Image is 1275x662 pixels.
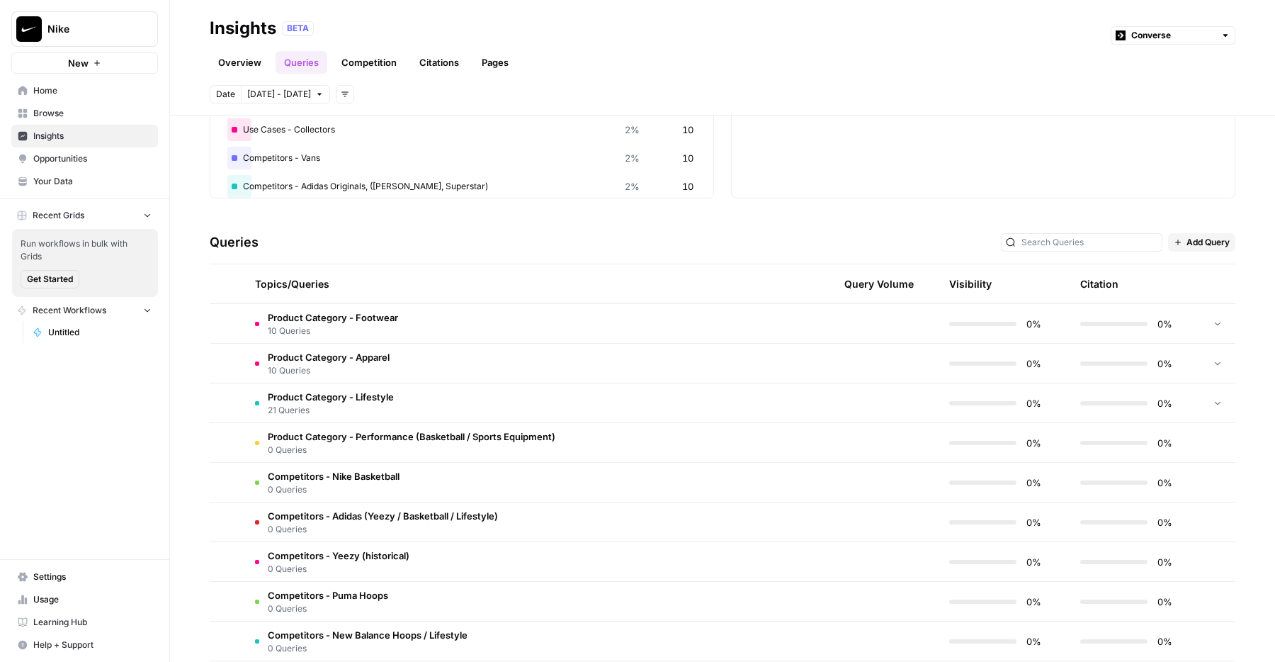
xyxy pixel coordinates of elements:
span: 0% [1025,317,1041,331]
span: 0% [1156,634,1172,649]
span: 10 Queries [268,364,390,377]
button: Help + Support [11,634,158,656]
input: Search Queries [1021,235,1157,249]
span: 0 Queries [268,642,467,655]
span: Insights [33,130,152,142]
span: Recent Workflows [33,304,106,317]
span: Run workflows in bulk with Grids [21,237,149,263]
div: Use Cases - Collectors [227,118,696,141]
span: Nike [47,22,133,36]
span: Product Category - Apparel [268,350,390,364]
a: Pages [473,51,517,74]
span: 0% [1156,317,1172,331]
span: 0% [1156,476,1172,490]
span: 0 Queries [268,602,388,615]
span: 10 [682,151,693,165]
span: 0% [1156,595,1172,609]
button: Get Started [21,270,79,288]
span: 10 [682,123,693,137]
button: Recent Grids [11,205,158,226]
span: 10 [682,179,693,193]
span: 0% [1025,555,1041,569]
span: Help + Support [33,639,152,651]
span: 0% [1025,595,1041,609]
span: 0% [1156,515,1172,529]
span: 0% [1025,634,1041,649]
a: Your Data [11,170,158,193]
div: Competitors - Adidas Originals, ([PERSON_NAME], Superstar) [227,175,696,198]
input: Converse [1131,28,1215,43]
button: Add Query [1168,233,1235,252]
button: Recent Workflows [11,300,158,321]
span: 21 Queries [268,404,394,417]
div: Visibility [949,277,992,291]
span: Recent Grids [33,209,84,222]
a: Queries [276,51,327,74]
span: 0 Queries [268,444,555,456]
span: Opportunities [33,152,152,165]
div: Insights [210,17,276,40]
span: 2% [625,123,640,137]
span: Your Data [33,175,152,188]
span: 0% [1025,357,1041,371]
span: 0% [1025,476,1041,490]
span: 0% [1156,357,1172,371]
span: Product Category - Lifestyle [268,390,394,404]
span: Learning Hub [33,616,152,629]
span: 0% [1025,396,1041,410]
span: 0% [1156,396,1172,410]
span: 0% [1025,515,1041,529]
span: Competitors - Yeezy (historical) [268,549,409,563]
a: Overview [210,51,270,74]
a: Usage [11,588,158,611]
span: Usage [33,593,152,606]
a: Opportunities [11,147,158,170]
a: Untitled [26,321,158,344]
span: 0 Queries [268,483,399,496]
span: Query Volume [844,277,914,291]
span: 2% [625,179,640,193]
span: Home [33,84,152,97]
span: Date [216,88,235,101]
button: New [11,52,158,74]
a: Competition [333,51,405,74]
span: Product Category - Performance (Basketball / Sports Equipment) [268,430,555,444]
span: 0 Queries [268,563,409,576]
div: Citation [1080,264,1118,303]
span: 0% [1156,436,1172,450]
span: 0% [1156,555,1172,569]
a: Learning Hub [11,611,158,634]
span: Untitled [48,326,152,339]
a: Browse [11,102,158,125]
span: 2% [625,151,640,165]
span: Settings [33,571,152,583]
span: Competitors - Puma Hoops [268,588,388,602]
div: Competitors - Vans [227,147,696,169]
span: Competitors - Adidas (Yeezy / Basketball / Lifestyle) [268,509,498,523]
a: Insights [11,125,158,147]
button: Workspace: Nike [11,11,158,47]
h3: Queries [210,232,259,252]
a: Citations [411,51,467,74]
span: 0 Queries [268,523,498,536]
a: Settings [11,566,158,588]
span: 0% [1025,436,1041,450]
span: [DATE] - [DATE] [247,88,311,101]
a: Home [11,79,158,102]
span: Competitors - Nike Basketball [268,469,399,483]
button: [DATE] - [DATE] [241,85,330,103]
div: Topics/Queries [255,264,664,303]
span: Browse [33,107,152,120]
span: Competitors - New Balance Hoops / Lifestyle [268,628,467,642]
span: New [68,56,89,70]
span: Add Query [1186,236,1230,249]
span: Product Category - Footwear [268,310,398,325]
img: Nike Logo [16,16,42,42]
div: BETA [282,21,314,35]
span: 10 Queries [268,325,398,337]
span: Get Started [27,273,73,286]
